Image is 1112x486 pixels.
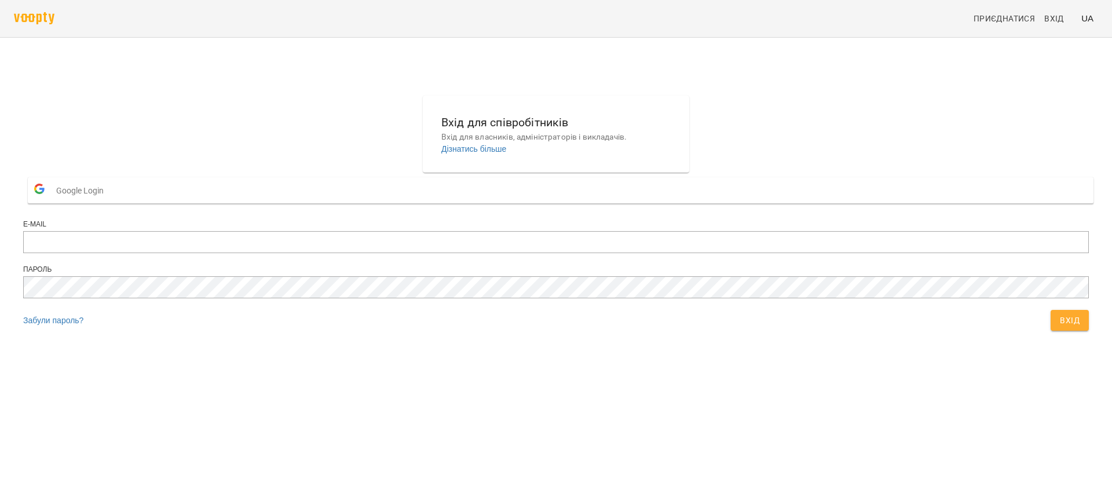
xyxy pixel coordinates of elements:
[441,131,671,143] p: Вхід для власників, адміністраторів і викладачів.
[23,220,1089,229] div: E-mail
[441,144,506,154] a: Дізнатись більше
[441,114,671,131] h6: Вхід для співробітників
[1060,313,1080,327] span: Вхід
[23,265,1089,275] div: Пароль
[432,104,680,164] button: Вхід для співробітниківВхід для власників, адміністраторів і викладачів.Дізнатись більше
[1040,8,1077,29] a: Вхід
[28,177,1093,203] button: Google Login
[974,12,1035,25] span: Приєднатися
[1044,12,1064,25] span: Вхід
[23,316,83,325] a: Забули пароль?
[1051,310,1089,331] button: Вхід
[1077,8,1098,29] button: UA
[56,179,109,202] span: Google Login
[969,8,1040,29] a: Приєднатися
[14,12,54,24] img: voopty.png
[1081,12,1093,24] span: UA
